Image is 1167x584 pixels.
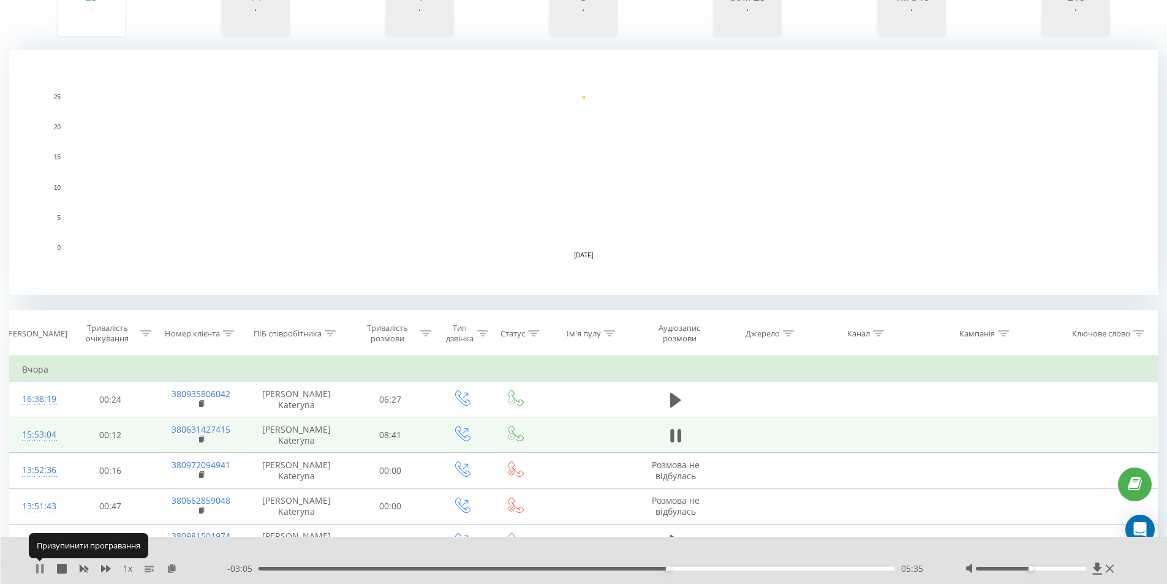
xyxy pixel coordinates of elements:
[29,533,148,558] div: Призупинити програвання
[247,488,346,524] td: [PERSON_NAME] Kateryna
[172,459,230,471] a: 380972094941
[225,2,286,39] svg: A chart.
[881,2,942,39] svg: A chart.
[445,323,474,344] div: Тип дзвінка
[346,524,435,559] td: 00:54
[22,458,54,482] div: 13:52:36
[389,2,450,39] svg: A chart.
[77,323,138,344] div: Тривалість очікування
[66,382,155,417] td: 00:24
[644,323,715,344] div: Аудіозапис розмови
[247,453,346,488] td: [PERSON_NAME] Kateryna
[574,252,594,259] text: [DATE]
[66,524,155,559] td: 00:09
[346,382,435,417] td: 06:27
[567,328,601,339] div: Ім'я пулу
[247,382,346,417] td: [PERSON_NAME] Kateryna
[847,328,870,339] div: Канал
[717,2,778,39] svg: A chart.
[172,423,230,435] a: 380631427415
[66,488,155,524] td: 00:47
[746,328,780,339] div: Джерело
[652,495,700,517] span: Розмова не відбулась
[9,50,1158,295] svg: A chart.
[665,566,670,571] div: Accessibility label
[652,459,700,482] span: Розмова не відбулась
[61,2,122,39] svg: A chart.
[66,453,155,488] td: 00:16
[227,563,259,575] span: - 03:05
[54,94,61,100] text: 25
[6,328,67,339] div: [PERSON_NAME]
[1125,515,1155,544] div: Open Intercom Messenger
[247,417,346,453] td: [PERSON_NAME] Kateryna
[500,328,525,339] div: Статус
[1072,328,1130,339] div: Ключове слово
[346,417,435,453] td: 08:41
[172,495,230,506] a: 380662859048
[22,495,54,518] div: 13:51:43
[57,245,61,251] text: 0
[123,563,132,575] span: 1 x
[10,357,1158,382] td: Вчора
[172,530,230,542] a: 380981501974
[959,328,995,339] div: Кампанія
[357,323,418,344] div: Тривалість розмови
[165,328,220,339] div: Номер клієнта
[346,488,435,524] td: 00:00
[247,524,346,559] td: [PERSON_NAME] Kateryna
[172,388,230,400] a: 380935806042
[22,387,54,411] div: 16:38:19
[22,530,54,554] div: 13:44:21
[254,328,322,339] div: ПІБ співробітника
[57,214,61,221] text: 5
[901,563,923,575] span: 05:35
[66,417,155,453] td: 00:12
[346,453,435,488] td: 00:00
[553,2,614,39] svg: A chart.
[54,124,61,131] text: 20
[54,184,61,191] text: 10
[1045,2,1106,39] svg: A chart.
[22,423,54,447] div: 15:53:04
[54,154,61,161] text: 15
[1029,566,1033,571] div: Accessibility label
